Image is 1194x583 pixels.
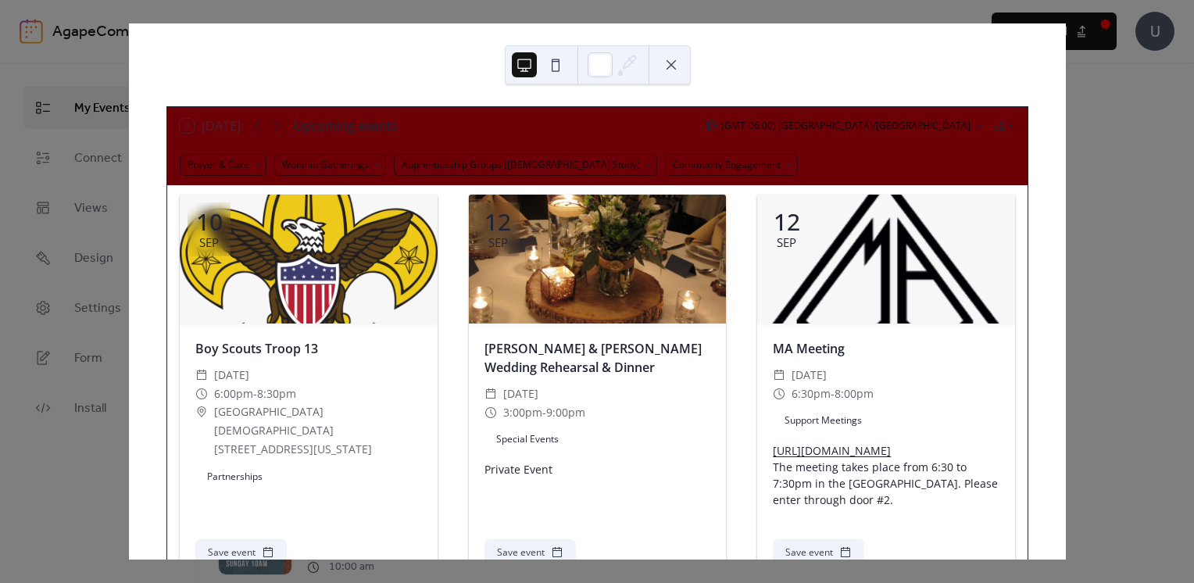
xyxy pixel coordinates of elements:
div: Sep [488,237,508,249]
button: Save event [773,539,864,566]
div: Sep [199,237,219,249]
div: ​ [773,366,785,384]
span: [DATE] [214,366,249,384]
div: 12 [484,210,511,234]
span: [GEOGRAPHIC_DATA][DEMOGRAPHIC_DATA] [STREET_ADDRESS][US_STATE] [214,402,422,458]
span: 8:30pm [257,384,296,403]
div: ​ [773,384,785,403]
div: ​ [195,384,208,403]
span: 6:30pm [792,384,831,403]
div: Boy Scouts Troop 13 [180,339,438,358]
span: (GMT-06:00) [GEOGRAPHIC_DATA]/[GEOGRAPHIC_DATA] [721,121,971,131]
div: Upcoming events [294,116,397,135]
span: - [253,384,257,403]
button: Save event [195,539,287,566]
span: [DATE] [503,384,538,403]
span: - [831,384,835,403]
span: 8:00pm [835,384,874,403]
div: The meeting takes place from 6:30 to 7:30pm in the [GEOGRAPHIC_DATA]. Please enter through door #2. [757,442,1015,508]
span: 9:00pm [546,403,585,422]
div: 12 [774,210,800,234]
div: 10 [196,210,223,234]
span: - [542,403,546,422]
div: MA Meeting [757,339,1015,358]
div: [PERSON_NAME] & [PERSON_NAME] Wedding Rehearsal & Dinner [469,339,727,377]
div: ​ [484,403,497,422]
div: ​ [484,384,497,403]
button: Save event [484,539,576,566]
div: ​ [195,366,208,384]
div: Sep [777,237,796,249]
span: [DATE] [792,366,827,384]
div: ​ [195,402,208,421]
div: Private Event [469,461,727,477]
span: 6:00pm [214,384,253,403]
span: 3:00pm [503,403,542,422]
a: [URL][DOMAIN_NAME] [773,443,891,458]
